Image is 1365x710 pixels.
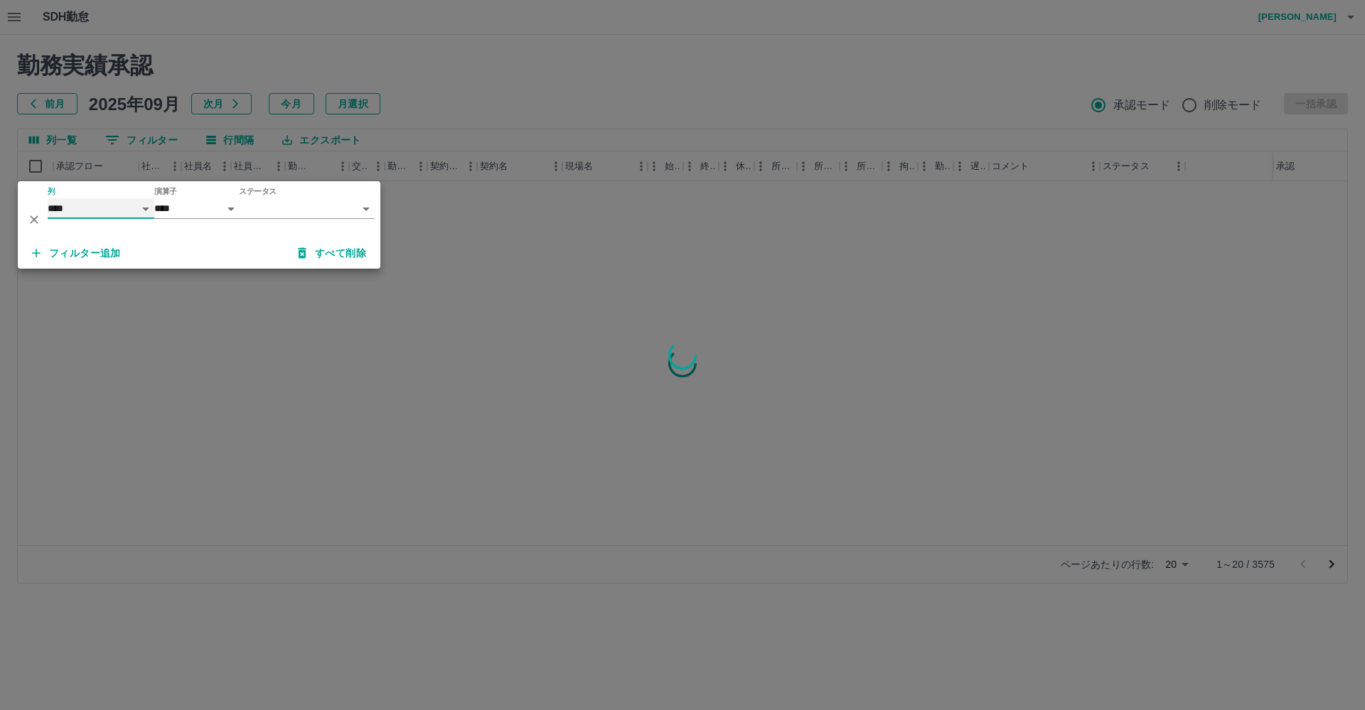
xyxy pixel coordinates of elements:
[48,186,55,197] label: 列
[21,240,132,266] button: フィルター追加
[239,186,277,197] label: ステータス
[287,240,378,266] button: すべて削除
[154,186,177,197] label: 演算子
[23,209,45,230] button: 削除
